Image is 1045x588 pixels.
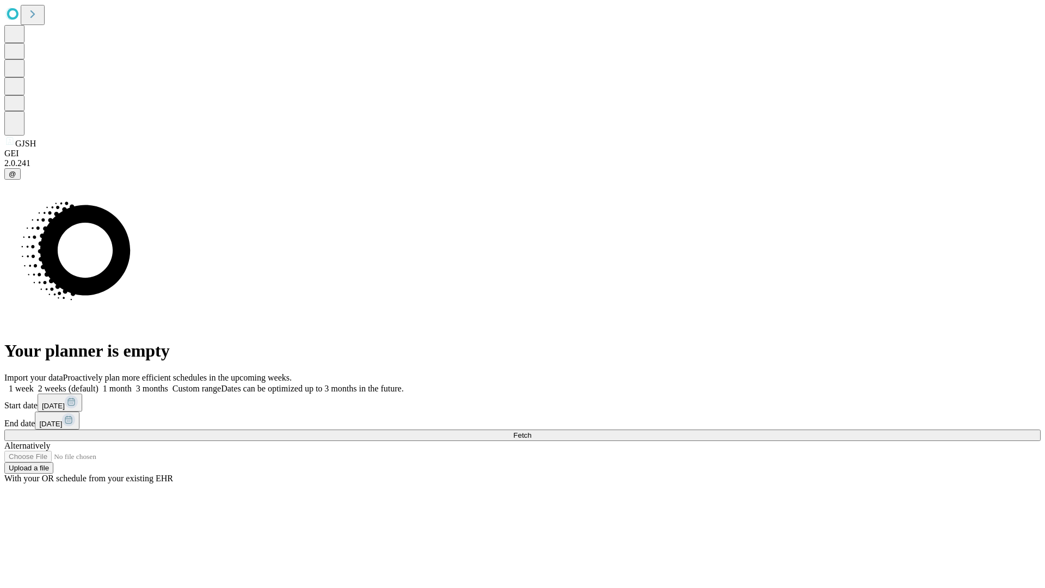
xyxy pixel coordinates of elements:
span: [DATE] [42,402,65,410]
button: Upload a file [4,462,53,474]
span: 3 months [136,384,168,393]
span: Custom range [173,384,221,393]
span: Proactively plan more efficient schedules in the upcoming weeks. [63,373,292,382]
div: GEI [4,149,1041,158]
span: 2 weeks (default) [38,384,99,393]
span: [DATE] [39,420,62,428]
div: End date [4,412,1041,430]
span: Import your data [4,373,63,382]
span: Fetch [513,431,531,439]
span: Dates can be optimized up to 3 months in the future. [221,384,403,393]
div: Start date [4,394,1041,412]
span: @ [9,170,16,178]
button: @ [4,168,21,180]
span: GJSH [15,139,36,148]
h1: Your planner is empty [4,341,1041,361]
span: 1 week [9,384,34,393]
button: [DATE] [35,412,79,430]
button: Fetch [4,430,1041,441]
span: Alternatively [4,441,50,450]
button: [DATE] [38,394,82,412]
div: 2.0.241 [4,158,1041,168]
span: 1 month [103,384,132,393]
span: With your OR schedule from your existing EHR [4,474,173,483]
